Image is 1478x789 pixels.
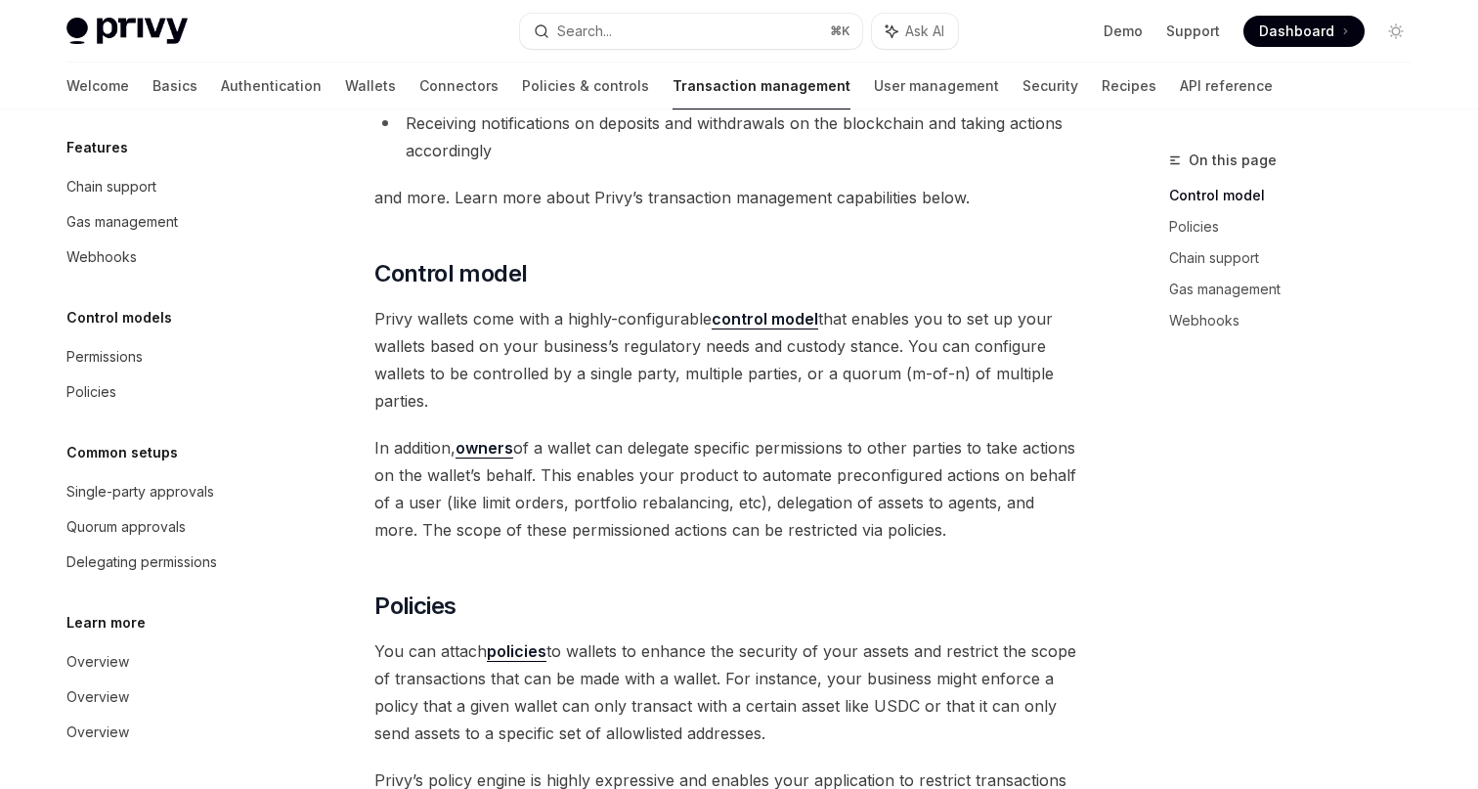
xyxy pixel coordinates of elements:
a: Dashboard [1243,16,1365,47]
span: On this page [1189,149,1277,172]
h5: Common setups [66,441,178,464]
img: light logo [66,18,188,45]
div: Overview [66,650,129,674]
div: Overview [66,721,129,744]
strong: control model [712,309,818,329]
a: Webhooks [51,240,301,275]
a: Wallets [345,63,396,110]
div: Webhooks [66,245,137,269]
h5: Features [66,136,128,159]
a: policies [487,641,546,662]
span: ⌘ K [830,23,850,39]
a: Webhooks [1169,305,1427,336]
a: Permissions [51,339,301,374]
span: Policies [374,591,456,622]
a: Quorum approvals [51,509,301,545]
a: Delegating permissions [51,545,301,580]
div: Permissions [66,345,143,369]
a: Demo [1104,22,1143,41]
a: Basics [152,63,197,110]
div: Quorum approvals [66,515,186,539]
a: Transaction management [673,63,850,110]
span: Control model [374,258,527,289]
a: User management [874,63,999,110]
a: Connectors [419,63,499,110]
div: Chain support [66,175,156,198]
span: Privy wallets come with a highly-configurable that enables you to set up your wallets based on yo... [374,305,1079,415]
a: Chain support [51,169,301,204]
button: Search...⌘K [520,14,862,49]
a: Overview [51,644,301,679]
a: Control model [1169,180,1427,211]
span: and more. Learn more about Privy’s transaction management capabilities below. [374,184,1079,211]
div: Single-party approvals [66,480,214,504]
li: Receiving notifications on deposits and withdrawals on the blockchain and taking actions accordingly [374,110,1079,164]
a: Authentication [221,63,322,110]
a: Policies [1169,211,1427,242]
div: Gas management [66,210,178,234]
a: Welcome [66,63,129,110]
span: Dashboard [1259,22,1334,41]
a: Security [1022,63,1078,110]
div: Search... [557,20,612,43]
a: control model [712,309,818,329]
a: Overview [51,715,301,750]
span: You can attach to wallets to enhance the security of your assets and restrict the scope of transa... [374,637,1079,747]
a: Policies & controls [522,63,649,110]
a: Chain support [1169,242,1427,274]
div: Delegating permissions [66,550,217,574]
div: Overview [66,685,129,709]
a: Support [1166,22,1220,41]
a: API reference [1180,63,1273,110]
a: Single-party approvals [51,474,301,509]
span: In addition, of a wallet can delegate specific permissions to other parties to take actions on th... [374,434,1079,544]
a: Gas management [1169,274,1427,305]
h5: Control models [66,306,172,329]
a: Gas management [51,204,301,240]
a: Recipes [1102,63,1156,110]
a: Overview [51,679,301,715]
a: Policies [51,374,301,410]
h5: Learn more [66,611,146,635]
a: owners [456,438,513,459]
button: Toggle dark mode [1380,16,1412,47]
div: Policies [66,380,116,404]
button: Ask AI [872,14,958,49]
span: Ask AI [905,22,944,41]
